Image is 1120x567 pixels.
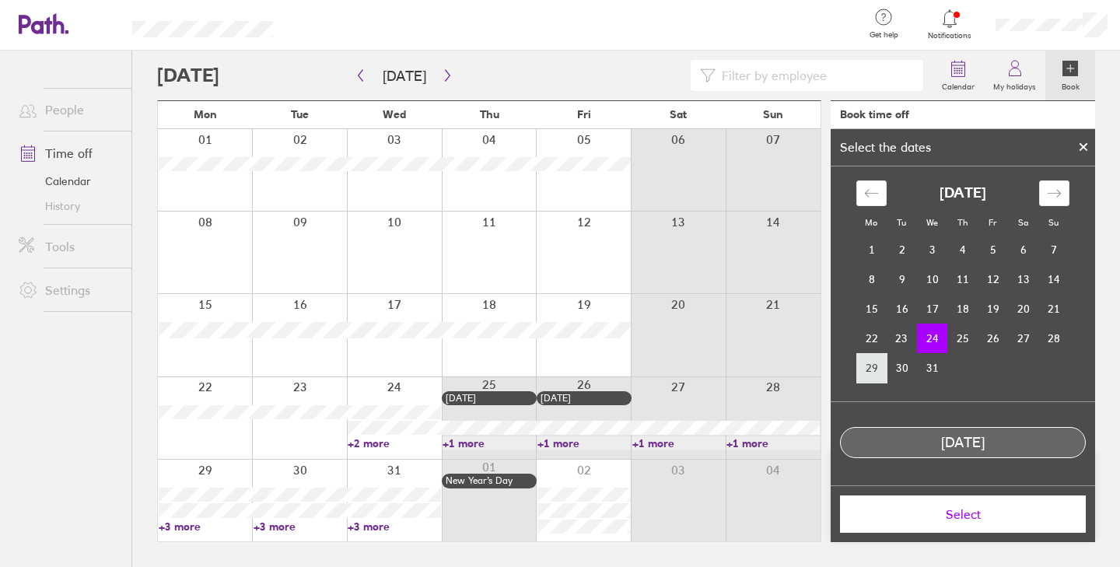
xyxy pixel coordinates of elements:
[1045,51,1095,100] a: Book
[856,294,887,324] td: Monday, December 15, 2025
[537,436,631,450] a: +1 more
[859,30,909,40] span: Get help
[480,108,499,121] span: Thu
[383,108,406,121] span: Wed
[839,166,1087,401] div: Calendar
[978,294,1008,324] td: Friday, December 19, 2025
[348,436,441,450] a: +2 more
[917,353,947,383] td: Wednesday, December 31, 2025
[6,138,131,169] a: Time off
[446,393,533,404] div: [DATE]
[840,108,909,121] div: Book time off
[716,61,914,90] input: Filter by employee
[947,235,978,264] td: Thursday, December 4, 2025
[541,393,628,404] div: [DATE]
[1008,324,1038,353] td: Saturday, December 27, 2025
[1008,294,1038,324] td: Saturday, December 20, 2025
[254,520,347,534] a: +3 more
[6,169,131,194] a: Calendar
[1008,264,1038,294] td: Saturday, December 13, 2025
[978,235,1008,264] td: Friday, December 5, 2025
[887,324,917,353] td: Tuesday, December 23, 2025
[865,217,877,228] small: Mo
[1052,78,1089,92] label: Book
[933,51,984,100] a: Calendar
[632,436,726,450] a: +1 more
[856,324,887,353] td: Monday, December 22, 2025
[6,231,131,262] a: Tools
[194,108,217,121] span: Mon
[577,108,591,121] span: Fri
[159,520,252,534] a: +3 more
[917,294,947,324] td: Wednesday, December 17, 2025
[978,264,1008,294] td: Friday, December 12, 2025
[887,353,917,383] td: Tuesday, December 30, 2025
[851,507,1075,521] span: Select
[1048,217,1059,228] small: Su
[6,275,131,306] a: Settings
[1038,294,1069,324] td: Sunday, December 21, 2025
[348,520,441,534] a: +3 more
[897,217,906,228] small: Tu
[1038,324,1069,353] td: Sunday, December 28, 2025
[957,217,968,228] small: Th
[856,180,887,206] div: Move backward to switch to the previous month.
[1039,180,1069,206] div: Move forward to switch to the next month.
[978,324,1008,353] td: Friday, December 26, 2025
[370,63,439,89] button: [DATE]
[1038,235,1069,264] td: Sunday, December 7, 2025
[856,353,887,383] td: Monday, December 29, 2025
[291,108,309,121] span: Tue
[926,217,938,228] small: We
[1038,264,1069,294] td: Sunday, December 14, 2025
[933,78,984,92] label: Calendar
[917,324,947,353] td: Selected. Wednesday, December 24, 2025
[984,78,1045,92] label: My holidays
[940,185,986,201] strong: [DATE]
[6,94,131,125] a: People
[925,31,975,40] span: Notifications
[887,294,917,324] td: Tuesday, December 16, 2025
[887,264,917,294] td: Tuesday, December 9, 2025
[831,140,940,154] div: Select the dates
[984,51,1045,100] a: My holidays
[887,235,917,264] td: Tuesday, December 2, 2025
[670,108,687,121] span: Sat
[856,264,887,294] td: Monday, December 8, 2025
[989,217,996,228] small: Fr
[947,264,978,294] td: Thursday, December 11, 2025
[856,235,887,264] td: Monday, December 1, 2025
[726,436,820,450] a: +1 more
[841,435,1085,451] div: [DATE]
[947,324,978,353] td: Thursday, December 25, 2025
[925,8,975,40] a: Notifications
[446,475,533,486] div: New Year’s Day
[1018,217,1028,228] small: Sa
[947,294,978,324] td: Thursday, December 18, 2025
[443,436,536,450] a: +1 more
[763,108,783,121] span: Sun
[6,194,131,219] a: History
[917,264,947,294] td: Wednesday, December 10, 2025
[1008,235,1038,264] td: Saturday, December 6, 2025
[840,495,1086,533] button: Select
[917,235,947,264] td: Wednesday, December 3, 2025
